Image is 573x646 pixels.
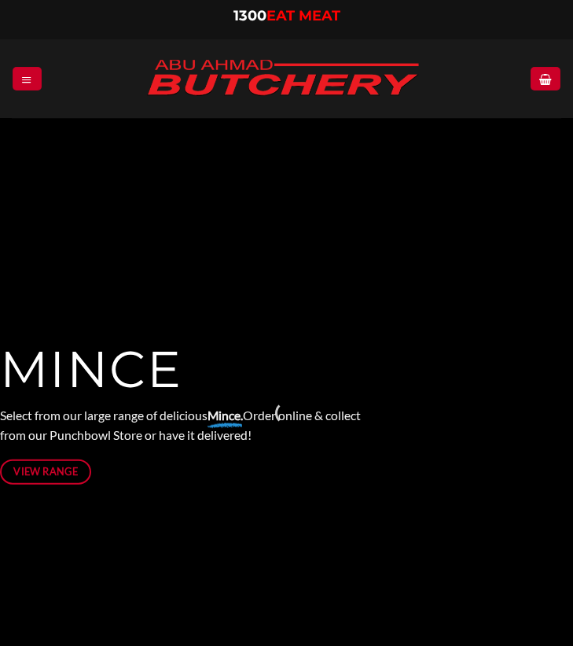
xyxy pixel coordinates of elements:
span: 1300 [233,7,266,24]
a: 1300EAT MEAT [233,7,340,24]
span: EAT MEAT [266,7,340,24]
a: View cart [531,67,560,90]
img: Abu Ahmad Butchery [134,49,432,109]
strong: Mince. [208,407,243,422]
a: Menu [13,67,41,90]
span: View Range [13,463,78,479]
